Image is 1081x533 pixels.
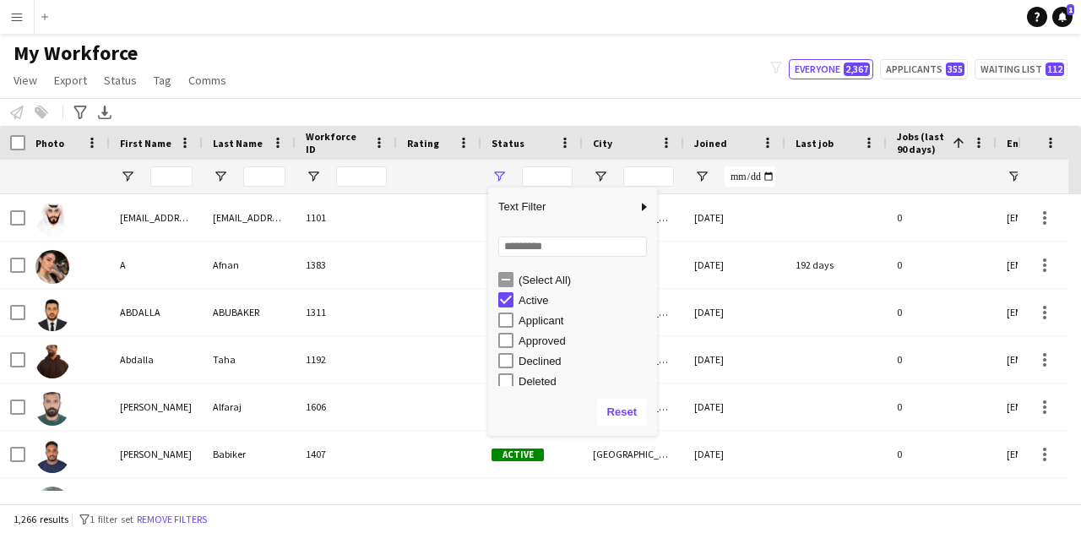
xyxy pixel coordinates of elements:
a: Tag [147,69,178,91]
input: Joined Filter Input [725,166,775,187]
img: A Afnan [35,250,69,284]
div: [PERSON_NAME] [110,478,203,525]
span: Active [492,449,544,461]
span: Email [1007,137,1034,150]
div: 1383 [296,242,397,288]
div: Babiker [203,431,296,477]
div: 1101 [296,194,397,241]
a: Export [47,69,94,91]
app-action-btn: Export XLSX [95,102,115,122]
span: Last Name [213,137,263,150]
div: [DATE] [684,431,785,477]
img: 3khaled7@gmail.com 3khaled7@gmail.com [35,203,69,237]
div: 1606 [296,383,397,430]
img: Abdallah Alfaraj [35,392,69,426]
span: Status [104,73,137,88]
input: First Name Filter Input [150,166,193,187]
div: 0 [887,431,997,477]
span: My Workforce [14,41,138,66]
span: City [593,137,612,150]
div: 0 [887,289,997,335]
input: Workforce ID Filter Input [336,166,387,187]
span: Comms [188,73,226,88]
div: 0 [887,336,997,383]
div: [EMAIL_ADDRESS][DOMAIN_NAME] [110,194,203,241]
div: [GEOGRAPHIC_DATA] [583,478,684,525]
a: Status [97,69,144,91]
div: 0 [887,242,997,288]
span: 112 [1046,63,1064,76]
span: 1 filter set [90,513,133,525]
span: 355 [946,63,964,76]
div: 1407 [296,431,397,477]
div: 1192 [296,336,397,383]
div: 2360 [296,478,397,525]
div: [EMAIL_ADDRESS][DOMAIN_NAME] [203,194,296,241]
div: [GEOGRAPHIC_DATA] [583,431,684,477]
div: [DATE] [684,383,785,430]
div: Abdalla [110,336,203,383]
span: Last job [796,137,834,150]
div: Applicant [519,314,652,327]
img: Abdalla Taha [35,345,69,378]
button: Reset [597,399,647,426]
div: [PERSON_NAME] [110,383,203,430]
span: Tag [154,73,171,88]
div: A [110,242,203,288]
a: 1 [1052,7,1073,27]
span: View [14,73,37,88]
span: 2,367 [844,63,870,76]
img: Abdallah Babiker [35,439,69,473]
div: Alfaraj [203,383,296,430]
span: Workforce ID [306,130,367,155]
div: [DATE] [684,242,785,288]
input: City Filter Input [623,166,674,187]
button: Open Filter Menu [694,169,709,184]
div: Taha [203,336,296,383]
div: Afnan [203,242,296,288]
div: Deleted [519,375,652,388]
div: [DATE] [684,336,785,383]
img: ABDALLA ABUBAKER [35,297,69,331]
span: Export [54,73,87,88]
button: Open Filter Menu [213,169,228,184]
span: 1 [1067,4,1074,15]
div: Bakheet [203,478,296,525]
div: Column Filter [488,188,657,436]
div: 0 [887,383,997,430]
div: Declined [519,355,652,367]
input: Search filter values [498,237,647,257]
span: Status [492,137,524,150]
button: Open Filter Menu [593,169,608,184]
a: Comms [182,69,233,91]
button: Open Filter Menu [306,169,321,184]
button: Remove filters [133,510,210,529]
div: (Select All) [519,274,652,286]
div: Active [519,294,652,307]
div: 192 days [785,242,887,288]
input: Last Name Filter Input [243,166,285,187]
button: Everyone2,367 [789,59,873,79]
div: ABUBAKER [203,289,296,335]
span: Photo [35,137,64,150]
div: ABDALLA [110,289,203,335]
span: Joined [694,137,727,150]
button: Open Filter Menu [120,169,135,184]
span: Rating [407,137,439,150]
div: Approved [519,334,652,347]
app-action-btn: Advanced filters [70,102,90,122]
div: 0 [887,194,997,241]
button: Waiting list112 [975,59,1067,79]
div: [PERSON_NAME] [110,431,203,477]
div: 1311 [296,289,397,335]
img: Abdallah Bakheet [35,487,69,520]
div: [DATE] [684,194,785,241]
div: [DATE] [684,289,785,335]
button: Open Filter Menu [1007,169,1022,184]
span: Text Filter [488,193,637,221]
div: 0 [887,478,997,525]
div: Filter List [488,269,657,492]
span: First Name [120,137,171,150]
span: Jobs (last 90 days) [897,130,946,155]
button: Open Filter Menu [492,169,507,184]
